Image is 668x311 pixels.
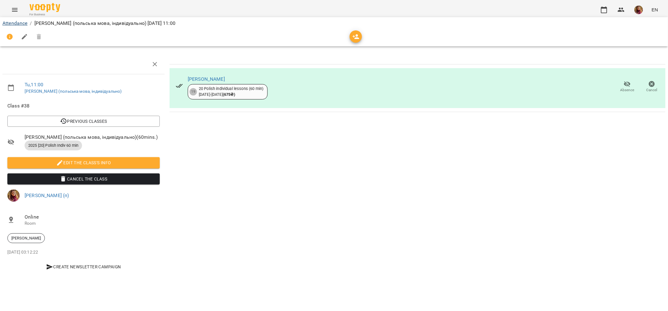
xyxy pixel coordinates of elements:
[190,88,197,95] div: 19
[12,118,155,125] span: Previous Classes
[25,143,82,148] span: 2025 [20] Polish Indiv 60 min
[646,87,658,93] span: Cancel
[12,159,155,166] span: Edit the class's Info
[7,2,22,17] button: Menu
[7,261,160,272] button: Create Newsletter Campaign
[25,89,122,94] a: [PERSON_NAME] (польська мова, індивідуально)
[12,175,155,183] span: Cancel the class
[8,235,45,241] span: [PERSON_NAME]
[635,6,643,14] img: 4fb94bb6ae1e002b961ceeb1b4285021.JPG
[188,76,225,82] a: [PERSON_NAME]
[615,78,640,95] button: Absence
[25,82,43,87] a: Tu , 11:00
[2,20,666,27] nav: breadcrumb
[25,192,69,198] a: [PERSON_NAME] (п)
[25,220,160,227] p: Room
[7,116,160,127] button: Previous Classes
[620,87,635,93] span: Absence
[7,102,160,110] span: Class #38
[223,92,235,97] b: ( 675 ₴ )
[2,20,27,26] a: Attendance
[25,134,160,141] span: [PERSON_NAME] (польська мова, індивідуально) ( 60 mins. )
[25,213,160,221] span: Online
[30,20,32,27] li: /
[29,3,60,12] img: Voopty Logo
[7,233,45,243] div: [PERSON_NAME]
[649,4,661,15] button: EN
[199,86,263,97] div: 20 Polish individual lessons (60 min) [DATE] - [DATE]
[640,78,664,95] button: Cancel
[29,13,60,17] span: For Business
[7,157,160,168] button: Edit the class's Info
[7,249,160,255] p: [DATE] 03:12:22
[10,263,157,270] span: Create Newsletter Campaign
[652,6,658,13] span: EN
[7,173,160,185] button: Cancel the class
[34,20,175,27] p: [PERSON_NAME] (польська мова, індивідуально) [DATE] 11:00
[7,189,20,202] img: 4fb94bb6ae1e002b961ceeb1b4285021.JPG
